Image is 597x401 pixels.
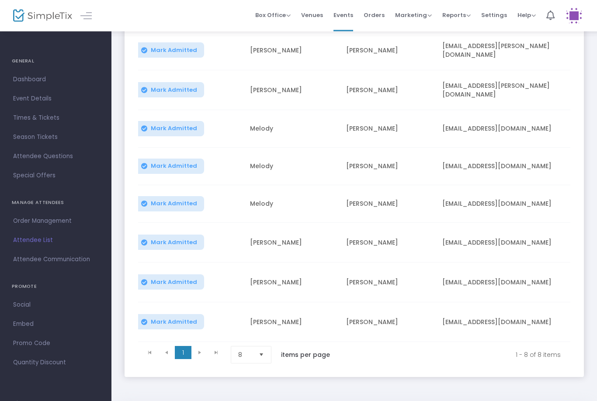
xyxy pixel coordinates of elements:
button: Select [255,347,267,363]
td: [PERSON_NAME] [245,71,341,111]
span: Embed [13,318,98,330]
td: Melody [245,148,341,186]
h4: MANAGE ATTENDEES [12,194,100,211]
h4: GENERAL [12,52,100,70]
td: [EMAIL_ADDRESS][DOMAIN_NAME] [437,186,568,223]
td: [PERSON_NAME] [341,263,437,303]
span: Orders [364,4,385,26]
span: Mark Admitted [151,125,197,132]
span: Settings [481,4,507,26]
span: 8 [238,351,252,360]
button: Mark Admitted [134,275,204,290]
div: Data table [138,0,570,342]
span: Promo Code [13,338,98,349]
td: [PERSON_NAME] [245,303,341,342]
span: Box Office [255,11,291,19]
td: Melody [245,186,341,223]
span: Page 1 [175,346,191,360]
span: Mark Admitted [151,87,197,94]
span: Special Offers [13,170,98,181]
button: Mark Admitted [134,315,204,330]
span: Dashboard [13,74,98,85]
button: Mark Admitted [134,83,204,98]
h4: PROMOTE [12,278,100,295]
span: Mark Admitted [151,47,197,54]
td: [EMAIL_ADDRESS][PERSON_NAME][DOMAIN_NAME] [437,71,568,111]
span: Attendee List [13,235,98,246]
td: [EMAIL_ADDRESS][DOMAIN_NAME] [437,223,568,263]
td: [PERSON_NAME] [245,31,341,71]
button: Mark Admitted [134,197,204,212]
td: [PERSON_NAME] [341,186,437,223]
span: Mark Admitted [151,239,197,246]
label: items per page [281,351,330,360]
td: [EMAIL_ADDRESS][DOMAIN_NAME] [437,303,568,342]
td: [PERSON_NAME] [341,71,437,111]
td: [PERSON_NAME] [341,303,437,342]
td: [PERSON_NAME] [341,111,437,148]
button: Mark Admitted [134,159,204,174]
td: [PERSON_NAME] [245,263,341,303]
span: Attendee Communication [13,254,98,265]
td: [EMAIL_ADDRESS][PERSON_NAME][DOMAIN_NAME] [437,31,568,71]
span: Event Details [13,93,98,104]
td: [EMAIL_ADDRESS][DOMAIN_NAME] [437,111,568,148]
span: Mark Admitted [151,163,197,170]
span: Events [333,4,353,26]
td: [PERSON_NAME] [341,223,437,263]
span: Mark Admitted [151,200,197,207]
button: Mark Admitted [134,43,204,58]
span: Reports [442,11,471,19]
span: Social [13,299,98,311]
span: Season Tickets [13,131,98,143]
button: Mark Admitted [134,121,204,137]
td: [PERSON_NAME] [245,223,341,263]
span: Help [517,11,536,19]
span: Quantity Discount [13,357,98,368]
span: Mark Admitted [151,279,197,286]
span: Attendee Questions [13,151,98,162]
td: [PERSON_NAME] [341,31,437,71]
td: [PERSON_NAME] [341,148,437,186]
span: Times & Tickets [13,112,98,124]
td: [EMAIL_ADDRESS][DOMAIN_NAME] [437,263,568,303]
span: Mark Admitted [151,319,197,326]
kendo-pager-info: 1 - 8 of 8 items [348,346,561,364]
td: [EMAIL_ADDRESS][DOMAIN_NAME] [437,148,568,186]
td: Melody [245,111,341,148]
button: Mark Admitted [134,235,204,250]
span: Marketing [395,11,432,19]
span: Venues [301,4,323,26]
span: Order Management [13,215,98,227]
